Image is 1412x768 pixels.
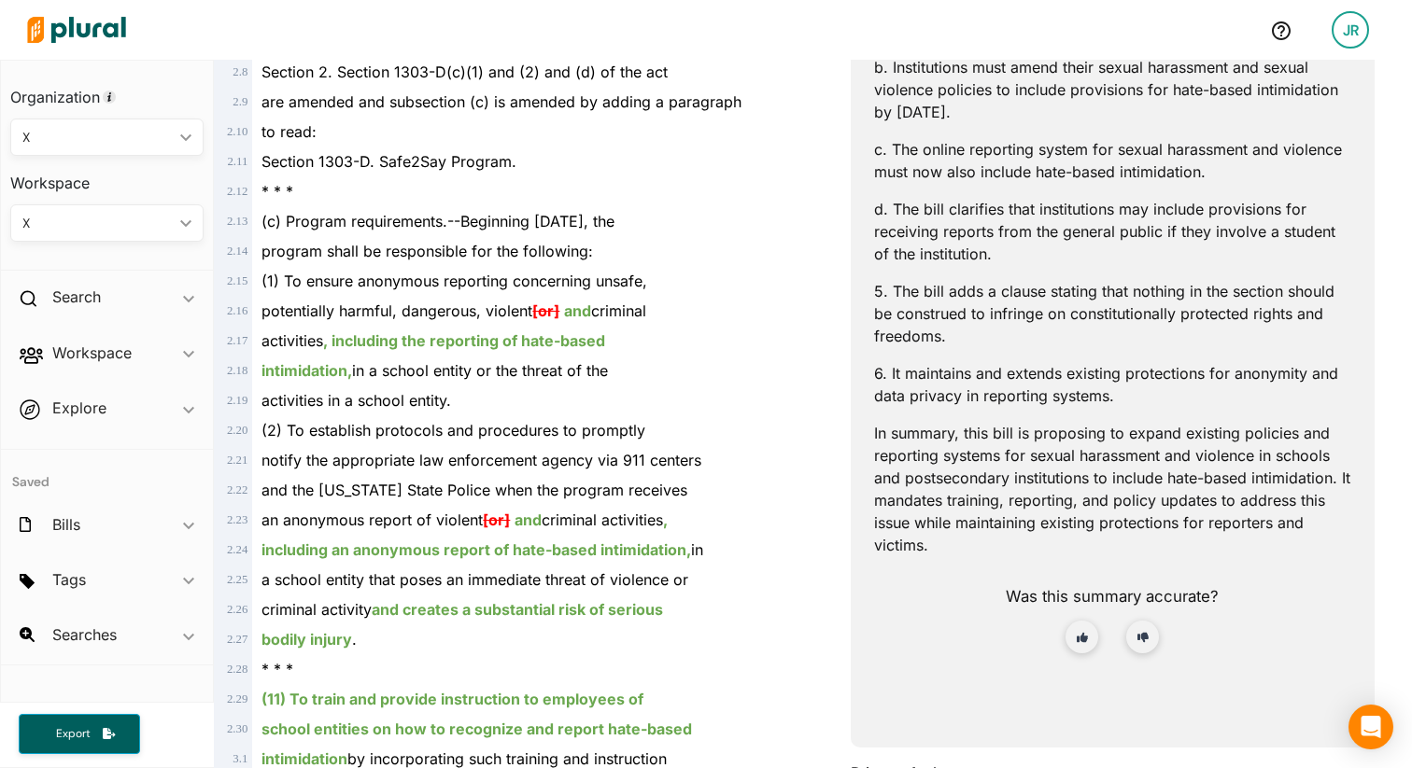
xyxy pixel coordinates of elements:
[261,63,668,81] span: Section 2. Section 1303-D(c)(1) and (2) and (d) of the act
[261,122,317,141] span: to read:
[227,663,247,676] span: 2 . 28
[52,569,86,590] h2: Tags
[261,481,687,499] span: and the [US_STATE] State Police when the program receives
[323,331,605,350] ins: , including the reporting of hate-based
[261,540,691,559] ins: including an anonymous report of hate-based intimidation,
[532,301,559,320] del: [or]
[227,454,247,467] span: 2 . 21
[874,280,1351,347] p: 5. The bill adds a clause stating that nothing in the section should be construed to infringe on ...
[372,600,663,619] ins: and creates a substantial risk of serious
[227,125,247,138] span: 2 . 10
[22,128,173,147] div: X
[261,630,352,649] ins: bodily injury
[43,726,103,742] span: Export
[227,543,247,556] span: 2 . 24
[233,95,247,108] span: 2 . 9
[515,510,542,529] ins: and
[227,603,247,616] span: 2 . 26
[261,630,357,649] span: .
[261,749,667,768] span: by incorporating such training and instruction
[261,421,645,440] span: (2) To establish protocols and procedures to promptly
[227,334,247,347] span: 2 . 17
[874,138,1351,183] p: c. The online reporting system for sexual harassment and violence must now also include hate-base...
[874,362,1351,407] p: 6. It maintains and extends existing protections for anonymity and data privacy in reporting syst...
[663,510,668,529] ins: ,
[261,719,692,738] ins: school entities on how to recognize and report hate-based
[874,198,1351,265] p: d. The bill clarifies that institutions may include provisions for receiving reports from the gen...
[227,304,247,317] span: 2 . 16
[261,242,593,260] span: program shall be responsible for the following:
[227,215,247,228] span: 2 . 13
[261,690,643,708] ins: (11) To train and provide instruction to employees of
[261,361,608,380] span: in a school entity or the threat of the
[261,331,605,350] span: activities
[227,573,247,586] span: 2 . 25
[1317,4,1384,56] a: JR
[261,570,688,589] span: a school entity that poses an immediate threat of violence or
[233,752,247,765] span: 3 . 1
[1,450,213,496] h4: Saved
[227,364,247,377] span: 2 . 18
[261,510,668,529] span: an anonymous report of violent criminal activities
[22,214,173,233] div: X
[261,391,451,410] span: activities in a school entity.
[227,513,247,526] span: 2 . 23
[1006,587,1219,606] span: Was this summary accurate?
[261,540,703,559] span: in
[261,92,741,111] span: are amended and subsection (c) is amended by adding a paragraph
[10,156,204,197] h3: Workspace
[52,286,101,307] h2: Search
[1332,11,1369,49] div: JR
[227,274,247,287] span: 2 . 15
[874,56,1351,123] p: b. Institutions must amend their sexual harassment and sexual violence policies to include provis...
[227,155,247,168] span: 2 . 11
[19,714,140,754] button: Export
[52,342,132,363] h2: Workspace
[101,89,118,105] div: Tooltip anchor
[10,70,204,111] h3: Organization
[1066,621,1098,653] button: Yes
[261,212,614,230] span: (c) Program requirements.--Beginning [DATE], the
[1348,705,1393,749] div: Open Intercom Messenger
[261,272,647,290] span: (1) To ensure anonymous reporting concerning unsafe,
[261,301,646,320] span: potentially harmful, dangerous, violent criminal
[233,65,247,78] span: 2 . 8
[564,301,591,320] ins: and
[52,398,106,418] h2: Explore
[52,514,80,535] h2: Bills
[52,624,117,645] h2: Searches
[261,451,701,469] span: notify the appropriate law enforcement agency via 911 centers
[227,244,247,258] span: 2 . 14
[483,510,510,529] del: [or]
[227,692,247,705] span: 2 . 29
[227,424,247,437] span: 2 . 20
[227,633,247,646] span: 2 . 27
[261,152,516,171] span: Section 1303-D. Safe2Say Program.
[874,422,1351,556] p: In summary, this bill is proposing to expand existing policies and reporting systems for sexual h...
[227,185,247,198] span: 2 . 12
[1126,621,1159,653] button: No
[261,600,663,619] span: criminal activity
[227,483,247,496] span: 2 . 22
[261,361,352,380] ins: intimidation,
[227,722,247,735] span: 2 . 30
[227,394,247,407] span: 2 . 19
[261,749,347,768] ins: intimidation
